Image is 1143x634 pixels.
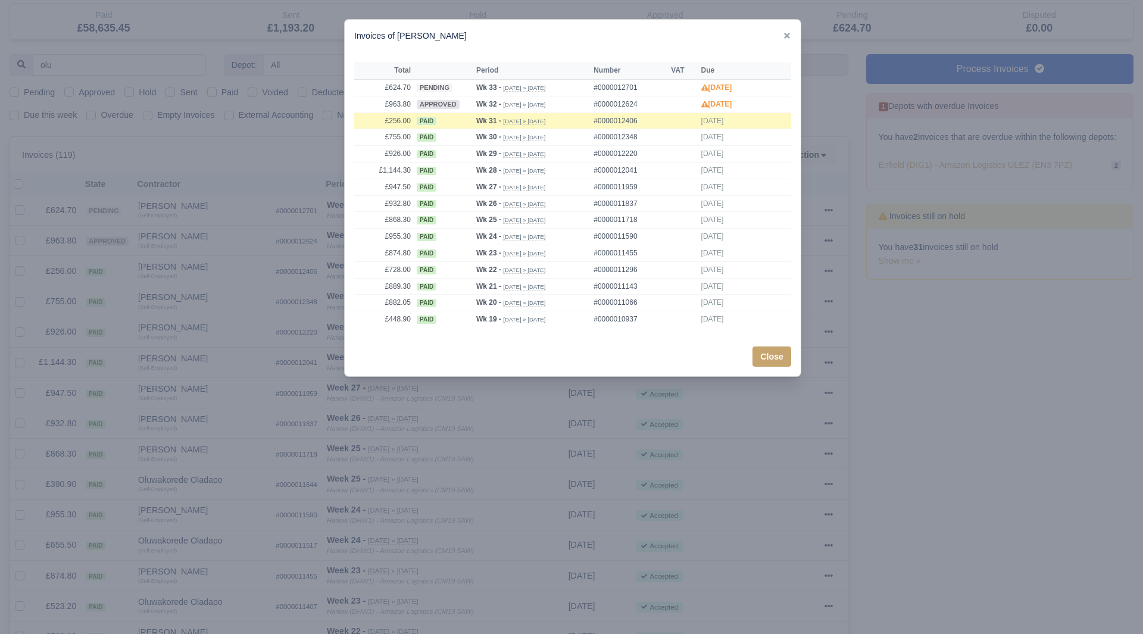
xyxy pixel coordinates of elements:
[476,282,501,291] strong: Wk 21 -
[417,216,436,224] span: paid
[701,315,724,323] span: [DATE]
[503,233,545,241] small: [DATE] » [DATE]
[345,20,801,52] div: Invoices of [PERSON_NAME]
[476,315,501,323] strong: Wk 19 -
[698,62,755,80] th: Due
[503,101,545,108] small: [DATE] » [DATE]
[417,133,436,142] span: paid
[503,250,545,257] small: [DATE] » [DATE]
[591,62,668,80] th: Number
[417,266,436,274] span: paid
[417,200,436,208] span: paid
[476,149,501,158] strong: Wk 29 -
[354,229,414,245] td: £955.30
[503,151,545,158] small: [DATE] » [DATE]
[354,311,414,327] td: £448.90
[701,166,724,174] span: [DATE]
[417,150,436,158] span: paid
[354,245,414,261] td: £874.80
[417,249,436,258] span: paid
[701,100,732,108] strong: [DATE]
[701,83,732,92] strong: [DATE]
[701,282,724,291] span: [DATE]
[354,146,414,163] td: £926.00
[476,100,501,108] strong: Wk 32 -
[503,134,545,141] small: [DATE] » [DATE]
[503,118,545,125] small: [DATE] » [DATE]
[701,298,724,307] span: [DATE]
[476,133,501,141] strong: Wk 30 -
[668,62,698,80] th: VAT
[417,83,452,92] span: pending
[476,166,501,174] strong: Wk 28 -
[591,278,668,295] td: #0000011143
[701,149,724,158] span: [DATE]
[503,167,545,174] small: [DATE] » [DATE]
[417,183,436,192] span: paid
[701,249,724,257] span: [DATE]
[476,216,501,224] strong: Wk 25 -
[503,201,545,208] small: [DATE] » [DATE]
[417,299,436,307] span: paid
[354,162,414,179] td: £1,144.30
[473,62,591,80] th: Period
[354,261,414,278] td: £728.00
[591,113,668,129] td: #0000012406
[591,162,668,179] td: #0000012041
[476,117,501,125] strong: Wk 31 -
[591,212,668,229] td: #0000011718
[701,232,724,241] span: [DATE]
[354,79,414,96] td: £624.70
[591,261,668,278] td: #0000011296
[354,295,414,311] td: £882.05
[354,113,414,129] td: £256.00
[503,217,545,224] small: [DATE] » [DATE]
[354,195,414,212] td: £932.80
[591,295,668,311] td: #0000011066
[417,167,436,175] span: paid
[354,212,414,229] td: £868.30
[503,316,545,323] small: [DATE] » [DATE]
[476,199,501,208] strong: Wk 26 -
[591,129,668,146] td: #0000012348
[591,96,668,113] td: #0000012624
[417,233,436,241] span: paid
[417,117,436,126] span: paid
[591,179,668,195] td: #0000011959
[476,83,501,92] strong: Wk 33 -
[591,79,668,96] td: #0000012701
[929,496,1143,634] iframe: Chat Widget
[701,133,724,141] span: [DATE]
[503,267,545,274] small: [DATE] » [DATE]
[354,62,414,80] th: Total
[476,298,501,307] strong: Wk 20 -
[591,229,668,245] td: #0000011590
[701,117,724,125] span: [DATE]
[701,183,724,191] span: [DATE]
[476,249,501,257] strong: Wk 23 -
[701,199,724,208] span: [DATE]
[591,146,668,163] td: #0000012220
[503,283,545,291] small: [DATE] » [DATE]
[503,299,545,307] small: [DATE] » [DATE]
[354,179,414,195] td: £947.50
[354,129,414,146] td: £755.00
[701,266,724,274] span: [DATE]
[591,311,668,327] td: #0000010937
[752,346,791,367] button: Close
[503,184,545,191] small: [DATE] » [DATE]
[417,316,436,324] span: paid
[591,245,668,261] td: #0000011455
[503,85,545,92] small: [DATE] » [DATE]
[476,266,501,274] strong: Wk 22 -
[354,278,414,295] td: £889.30
[701,216,724,224] span: [DATE]
[354,96,414,113] td: £963.80
[476,232,501,241] strong: Wk 24 -
[417,283,436,291] span: paid
[476,183,501,191] strong: Wk 27 -
[591,195,668,212] td: #0000011837
[417,100,460,109] span: approved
